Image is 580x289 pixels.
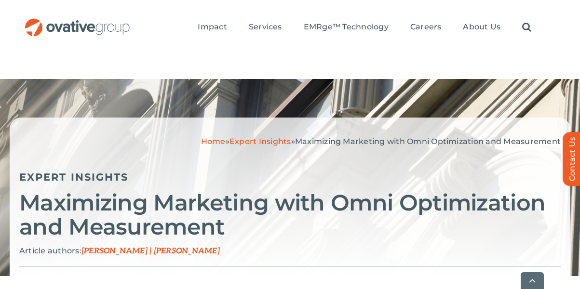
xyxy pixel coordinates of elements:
[410,22,442,32] span: Careers
[249,22,282,32] span: Services
[198,22,227,33] a: Impact
[463,22,500,32] span: About Us
[19,171,129,183] a: Expert Insights
[410,22,442,33] a: Careers
[19,246,561,256] p: Article authors:
[198,22,227,32] span: Impact
[198,12,531,43] nav: Menu
[24,17,131,26] a: OG_Full_horizontal_RGB
[249,22,282,33] a: Services
[229,137,291,146] a: Expert Insights
[304,22,389,32] span: EMRge™ Technology
[201,137,226,146] a: Home
[81,247,220,256] span: [PERSON_NAME] | [PERSON_NAME]
[201,137,561,146] span: » »
[522,22,531,33] a: Search
[463,22,500,33] a: About Us
[304,22,389,33] a: EMRge™ Technology
[295,137,561,146] span: Maximizing Marketing with Omni Optimization and Measurement
[19,191,561,239] h2: Maximizing Marketing with Omni Optimization and Measurement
